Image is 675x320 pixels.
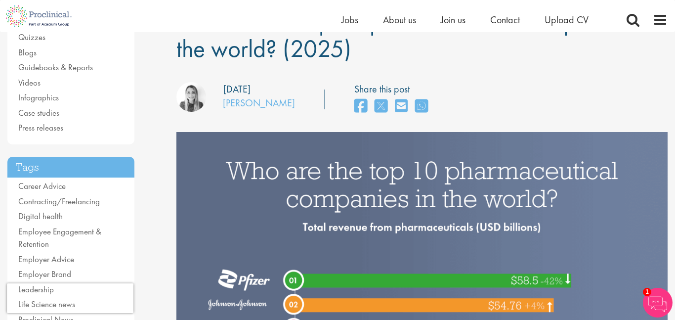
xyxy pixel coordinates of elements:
a: [PERSON_NAME] [223,96,295,109]
a: Join us [441,13,465,26]
div: [DATE] [223,82,251,96]
a: Contact [490,13,520,26]
a: Videos [18,77,41,88]
iframe: reCAPTCHA [7,283,133,313]
img: Chatbot [643,288,673,318]
a: Contracting/Freelancing [18,196,100,207]
a: About us [383,13,416,26]
a: Upload CV [545,13,589,26]
a: Employer Brand [18,269,71,279]
a: Employer Advice [18,254,74,265]
a: share on facebook [354,96,367,117]
a: Infographics [18,92,59,103]
label: Share this post [354,82,433,96]
a: Jobs [341,13,358,26]
a: Quizzes [18,32,45,43]
a: Blogs [18,47,37,58]
a: share on twitter [375,96,387,117]
a: Employee Engagement & Retention [18,226,101,250]
a: Case studies [18,107,59,118]
img: Hannah Burke [176,82,206,112]
a: Career Advice [18,181,66,191]
a: Guidebooks & Reports [18,62,93,73]
a: Press releases [18,122,63,133]
a: share on email [395,96,408,117]
h3: Tags [7,157,134,178]
a: Digital health [18,211,63,222]
a: share on whats app [415,96,428,117]
span: 1 [643,288,651,296]
span: Who are the top 10 pharmaceutical companies in the world? (2025) [176,5,648,64]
